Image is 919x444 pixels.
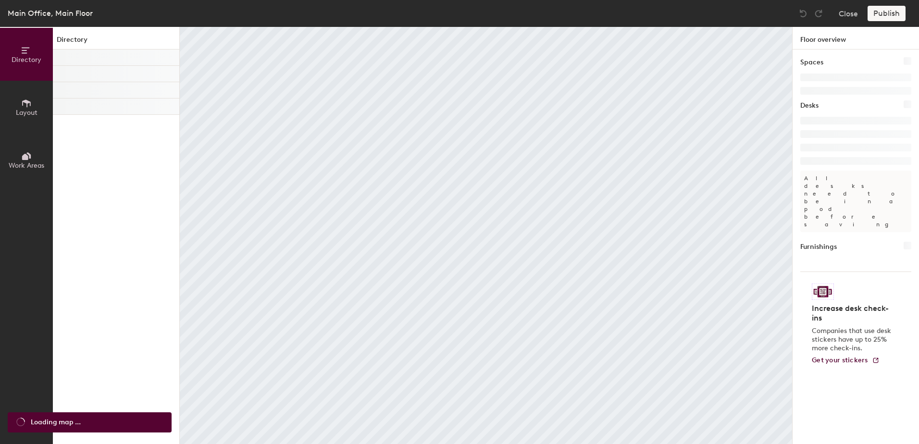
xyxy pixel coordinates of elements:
[800,171,911,232] p: All desks need to be in a pod before saving
[8,7,93,19] div: Main Office, Main Floor
[812,304,894,323] h4: Increase desk check-ins
[800,57,823,68] h1: Spaces
[800,100,819,111] h1: Desks
[812,357,880,365] a: Get your stickers
[814,9,823,18] img: Redo
[180,27,792,444] canvas: Map
[31,417,81,428] span: Loading map ...
[812,356,868,364] span: Get your stickers
[16,109,37,117] span: Layout
[839,6,858,21] button: Close
[812,327,894,353] p: Companies that use desk stickers have up to 25% more check-ins.
[812,284,834,300] img: Sticker logo
[798,9,808,18] img: Undo
[9,161,44,170] span: Work Areas
[53,35,179,49] h1: Directory
[793,27,919,49] h1: Floor overview
[12,56,41,64] span: Directory
[800,242,837,252] h1: Furnishings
